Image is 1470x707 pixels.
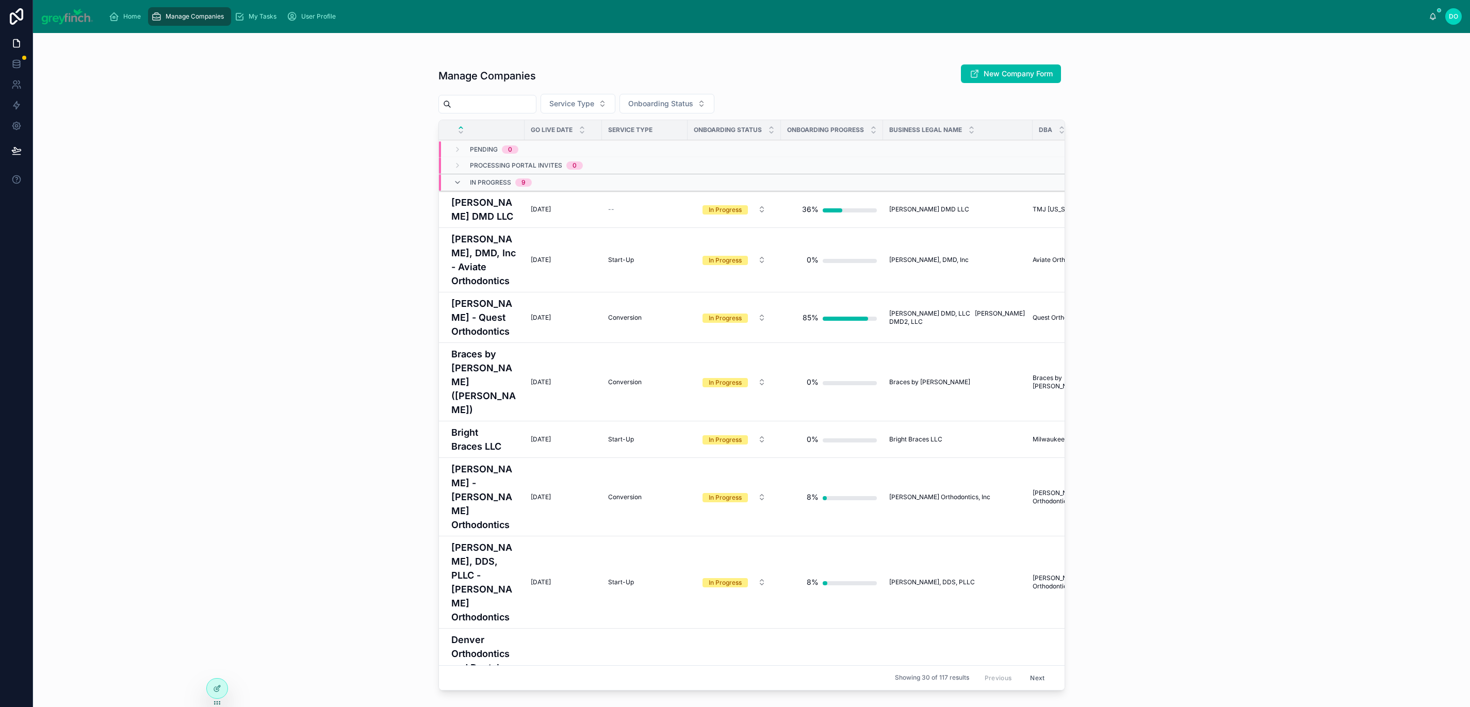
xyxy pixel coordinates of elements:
a: [PERSON_NAME], DMD, Inc [889,256,1026,264]
div: In Progress [709,256,742,265]
h4: Braces by [PERSON_NAME] ([PERSON_NAME]) [451,347,518,417]
div: 0% [807,429,819,450]
span: Business Legal Name [889,126,962,134]
a: [PERSON_NAME] - Quest Orthodontics [451,297,518,338]
div: 0% [807,250,819,270]
span: Onboarding Status [628,98,693,109]
a: Quest Orthodontics [1033,314,1106,322]
span: Conversion [608,314,642,322]
a: 36% [787,199,877,220]
a: [PERSON_NAME] Orthodontics [1033,489,1106,505]
img: App logo [41,8,93,25]
a: 8% [787,487,877,507]
span: Go Live Date [531,126,573,134]
span: In Progress [470,178,511,187]
span: Manage Companies [166,12,224,21]
h4: [PERSON_NAME], DDS, PLLC - [PERSON_NAME] Orthodontics [451,540,518,624]
div: 0% [807,372,819,392]
a: [DATE] [531,493,596,501]
a: [DATE] [531,205,596,213]
div: In Progress [709,493,742,502]
a: [DATE] [531,435,596,443]
span: DBA [1039,126,1052,134]
span: Aviate Orthodontics [1033,256,1090,264]
span: Home [123,12,141,21]
span: Processing Portal Invites [470,161,562,170]
a: Select Button [694,308,775,327]
div: 8% [807,572,819,593]
a: Conversion [608,314,681,322]
div: scrollable content [102,5,1429,28]
button: Select Button [694,430,774,449]
button: New Company Form [961,64,1061,83]
a: Select Button [694,250,775,270]
button: Select Button [694,200,774,219]
a: [PERSON_NAME] DMD LLC [451,195,518,223]
span: New Company Form [984,69,1053,79]
span: My Tasks [249,12,276,21]
a: User Profile [284,7,343,26]
button: Select Button [694,308,774,327]
a: [DATE] [531,256,596,264]
a: Aviate Orthodontics [1033,256,1106,264]
a: [PERSON_NAME], DMD, Inc - Aviate Orthodontics [451,232,518,288]
span: Start-Up [608,256,634,264]
span: Start-Up [608,578,634,586]
span: Onboarding Status [694,126,762,134]
span: DO [1449,12,1458,21]
span: Milwaukee Orthodontics [1033,435,1104,443]
span: [DATE] [531,256,551,264]
a: Conversion [608,378,681,386]
span: Braces by [PERSON_NAME] [889,378,970,386]
span: [PERSON_NAME] DMD, LLC [PERSON_NAME] DMD2, LLC [889,309,1026,326]
a: Braces by [PERSON_NAME] [1033,374,1106,390]
a: Start-Up [608,256,681,264]
div: 0 [573,161,577,170]
span: [DATE] [531,578,551,586]
span: [DATE] [531,205,551,213]
span: Start-Up [608,435,634,443]
div: 0 [508,145,512,154]
button: Select Button [694,488,774,506]
div: 9 [521,178,526,187]
span: TMJ [US_STATE] [1033,205,1082,213]
div: In Progress [709,205,742,215]
a: Home [106,7,148,26]
span: Bright Braces LLC [889,435,942,443]
span: [PERSON_NAME] Orthodontics, Inc [889,493,990,501]
span: Showing 30 of 117 results [895,674,969,682]
a: [PERSON_NAME] DMD LLC [889,205,1026,213]
span: User Profile [301,12,336,21]
a: Milwaukee Orthodontics [1033,435,1106,443]
button: Select Button [619,94,714,113]
a: Bright Braces LLC [451,425,518,453]
a: [DATE] [531,378,596,386]
div: In Progress [709,378,742,387]
span: Quest Orthodontics [1033,314,1089,322]
span: [PERSON_NAME] DMD LLC [889,205,969,213]
a: TMJ [US_STATE] [1033,205,1106,213]
a: [PERSON_NAME] Orthodontics, Inc [889,493,1026,501]
span: [PERSON_NAME], DMD, Inc [889,256,969,264]
span: [PERSON_NAME], DDS, PLLC [889,578,975,586]
span: Service Type [549,98,594,109]
a: [PERSON_NAME] Orthodontics [1033,574,1106,590]
div: In Progress [709,578,742,587]
span: Service Type [608,126,652,134]
span: Pending [470,145,498,154]
a: -- [608,205,681,213]
a: [PERSON_NAME] - [PERSON_NAME] Orthodontics [451,462,518,532]
div: 85% [803,307,819,328]
a: 0% [787,429,877,450]
div: In Progress [709,435,742,445]
span: [DATE] [531,493,551,501]
span: Conversion [608,378,642,386]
